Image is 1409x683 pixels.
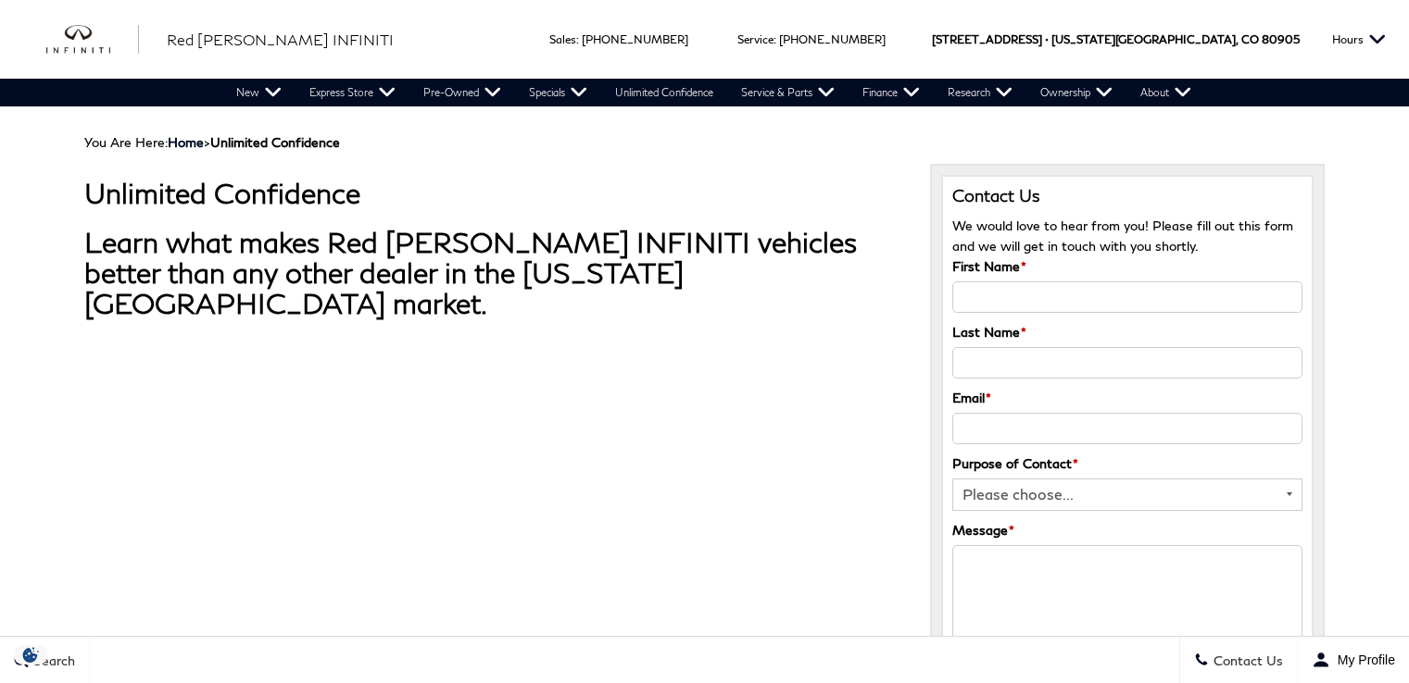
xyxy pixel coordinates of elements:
img: INFINITI [46,25,139,55]
nav: Main Navigation [222,79,1205,106]
span: Red [PERSON_NAME] INFINITI [167,31,394,48]
button: Open user profile menu [1298,637,1409,683]
a: [PHONE_NUMBER] [779,32,886,46]
span: Service [737,32,774,46]
div: Breadcrumbs [84,134,1325,150]
a: Finance [849,79,934,106]
label: Purpose of Contact [952,453,1078,474]
strong: Unlimited Confidence [210,134,340,150]
a: [STREET_ADDRESS] • [US_STATE][GEOGRAPHIC_DATA], CO 80905 [932,32,1300,46]
a: Home [168,134,204,150]
a: About [1126,79,1205,106]
a: Ownership [1026,79,1126,106]
span: : [774,32,776,46]
span: : [576,32,579,46]
a: [PHONE_NUMBER] [582,32,688,46]
a: Unlimited Confidence [601,79,727,106]
span: My Profile [1330,652,1395,667]
a: Specials [515,79,601,106]
a: New [222,79,296,106]
label: Email [952,388,991,408]
span: Sales [549,32,576,46]
img: Opt-Out Icon [9,645,52,664]
iframe: YouTube video player [84,357,603,649]
h1: Unlimited Confidence [84,178,902,208]
section: Click to Open Cookie Consent Modal [9,645,52,664]
span: > [168,134,340,150]
label: Last Name [952,322,1026,342]
a: Express Store [296,79,409,106]
a: Research [934,79,1026,106]
span: We would love to hear from you! Please fill out this form and we will get in touch with you shortly. [952,217,1293,254]
h3: Contact Us [952,186,1302,206]
span: Contact Us [1209,652,1283,668]
span: You Are Here: [84,134,340,150]
span: Search [29,652,75,668]
a: Pre-Owned [409,79,515,106]
strong: Learn what makes Red [PERSON_NAME] INFINITI vehicles better than any other dealer in the [US_STAT... [84,225,857,319]
a: infiniti [46,25,139,55]
a: Red [PERSON_NAME] INFINITI [167,29,394,51]
a: Service & Parts [727,79,849,106]
label: First Name [952,256,1026,277]
label: Message [952,520,1014,540]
